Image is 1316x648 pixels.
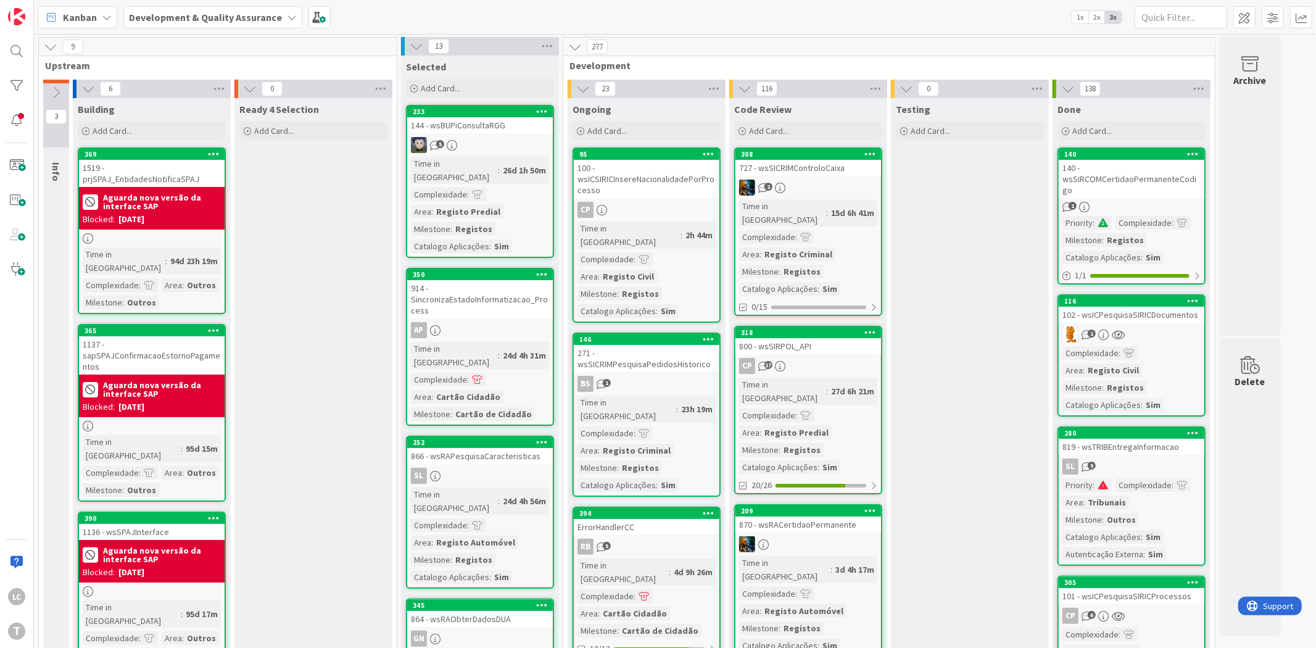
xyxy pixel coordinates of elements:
div: Complexidade [83,278,139,292]
span: : [795,409,797,422]
div: Complexidade [83,466,139,480]
div: Complexidade [739,230,795,244]
div: 394 [574,508,719,519]
div: 233144 - wsBUPiConsultaRGG [407,106,553,133]
div: Complexidade [411,188,467,201]
div: [DATE] [118,401,144,413]
span: : [139,278,141,292]
span: : [830,563,832,576]
span: Add Card... [421,83,460,94]
div: Area [739,426,759,439]
div: 144 - wsBUPiConsultaRGG [407,117,553,133]
span: : [1102,233,1104,247]
div: 116 [1059,296,1204,307]
span: : [598,444,600,457]
img: JC [739,536,755,552]
div: 252866 - wsRAPesquisaCaracteristicas [407,437,553,464]
div: 318800 - wsSIRPOL_API [735,327,881,354]
div: Registos [452,222,495,236]
div: 394ErrorHandlerCC [574,508,719,535]
span: : [139,466,141,480]
span: : [489,570,491,584]
span: 9 [1088,462,1096,470]
span: 17 [764,361,772,369]
span: : [182,278,184,292]
span: 1 / 1 [1075,269,1086,282]
span: 5 [436,140,444,148]
div: Complexidade [577,589,634,603]
div: 394 [579,509,719,518]
span: 1 [603,379,611,387]
span: : [431,205,433,218]
span: : [617,287,619,301]
span: : [1119,346,1120,360]
div: Area [577,270,598,283]
div: Outros [124,483,159,497]
div: Registo Automóvel [433,536,518,549]
div: 140 [1059,149,1204,160]
div: Complexidade [739,587,795,600]
div: Priority [1062,216,1093,230]
span: : [181,442,183,455]
div: 4d 9h 26m [671,565,716,579]
div: Catalogo Aplicações [577,478,656,492]
div: 100 - wsICSIRICInsereNacionalidadePorProcesso [574,160,719,198]
div: 305 [1059,577,1204,588]
a: 280819 - wsTRIBEntregaInformacaoSLPriority:Complexidade:Area:TribunaisMilestone:OutrosCatalogo Ap... [1057,426,1206,566]
span: : [598,270,600,283]
div: Milestone [1062,381,1102,394]
div: Registo Criminal [761,247,835,261]
div: Area [739,247,759,261]
div: 271 - wsSICRIMPesquisaPedidosHistorico [574,345,719,372]
div: 140140 - wsSIRCOMCertidaoPermanenteCodigo [1059,149,1204,198]
div: Registos [780,265,824,278]
input: Quick Filter... [1135,6,1227,28]
span: : [450,222,452,236]
div: Registos [780,443,824,457]
div: AP [411,322,427,338]
span: : [122,296,124,309]
div: 94d 23h 19m [167,254,221,268]
div: Catalogo Aplicações [411,239,489,253]
div: Time in [GEOGRAPHIC_DATA] [739,378,826,405]
div: Sim [491,239,512,253]
div: 3691519 - prjSPAJ_EntidadesNotificaSPAJ [79,149,225,187]
span: : [779,443,780,457]
span: Add Card... [254,125,294,136]
div: Milestone [1062,513,1102,526]
span: Add Card... [1072,125,1112,136]
div: 116 [1064,297,1204,305]
div: Blocked: [83,213,115,226]
div: 350 [407,269,553,280]
span: : [634,426,635,440]
span: : [1143,547,1145,561]
span: : [817,282,819,296]
span: 5 [603,542,611,550]
div: LS [407,137,553,153]
span: : [795,230,797,244]
div: Sim [491,570,512,584]
div: SL [411,468,427,484]
div: Milestone [1062,233,1102,247]
a: 3691519 - prjSPAJ_EntidadesNotificaSPAJAguarda nova versão da interface SAPBlocked:[DATE]Time in ... [78,147,226,314]
div: 95 [579,150,719,159]
span: : [1141,251,1143,264]
span: : [656,478,658,492]
div: Registo Civil [1085,363,1142,377]
span: : [759,247,761,261]
div: Milestone [83,296,122,309]
span: Add Card... [587,125,627,136]
div: Area [1062,363,1083,377]
div: Tribunais [1085,496,1129,509]
span: : [681,228,682,242]
div: 209870 - wsRACertidaoPermanente [735,505,881,533]
div: Time in [GEOGRAPHIC_DATA] [577,559,669,586]
span: : [467,188,469,201]
span: Kanban [63,10,97,25]
div: 209 [741,507,881,515]
span: : [1102,381,1104,394]
div: Milestone [739,265,779,278]
div: 345864 - wsRAObterDadosDUA [407,600,553,627]
div: 95100 - wsICSIRICInsereNacionalidadePorProcesso [574,149,719,198]
div: SL [407,468,553,484]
